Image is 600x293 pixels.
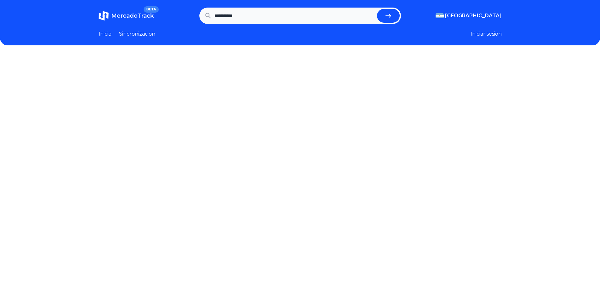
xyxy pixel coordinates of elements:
[436,13,444,18] img: Argentina
[99,11,154,21] a: MercadoTrackBETA
[144,6,158,13] span: BETA
[99,30,111,38] a: Inicio
[471,30,502,38] button: Iniciar sesion
[436,12,502,20] button: [GEOGRAPHIC_DATA]
[119,30,155,38] a: Sincronizacion
[445,12,502,20] span: [GEOGRAPHIC_DATA]
[111,12,154,19] span: MercadoTrack
[99,11,109,21] img: MercadoTrack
